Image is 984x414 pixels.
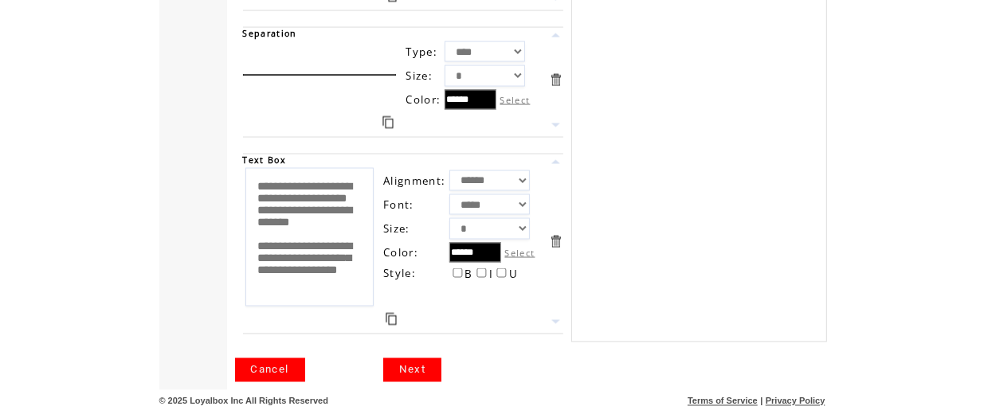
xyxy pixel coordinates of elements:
span: Separation [243,28,297,39]
span: Size: [406,68,433,83]
label: Select [505,247,535,259]
span: © 2025 Loyalbox Inc All Rights Reserved [159,396,329,406]
span: Size: [383,221,410,236]
span: | [760,396,763,406]
a: Duplicate this item [382,116,394,129]
a: Delete this item [548,72,563,88]
span: Alignment: [383,174,445,188]
a: Terms of Service [688,396,758,406]
span: Font: [383,197,414,212]
span: B [465,267,473,281]
a: Next [383,358,441,382]
a: Move this item down [548,314,563,330]
a: Delete this item [548,234,563,249]
span: Style: [383,266,416,280]
span: Text Box [243,154,287,166]
a: Move this item up [548,28,563,43]
span: Color: [406,92,441,107]
span: U [509,267,518,281]
a: Move this item down [548,118,563,133]
a: Privacy Policy [766,396,825,406]
span: I [489,267,493,281]
label: Select [500,94,531,106]
a: Cancel [235,358,305,382]
a: Duplicate this item [386,313,397,326]
span: Color: [383,245,418,260]
span: Type: [406,45,438,59]
a: Move this item up [548,154,563,170]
